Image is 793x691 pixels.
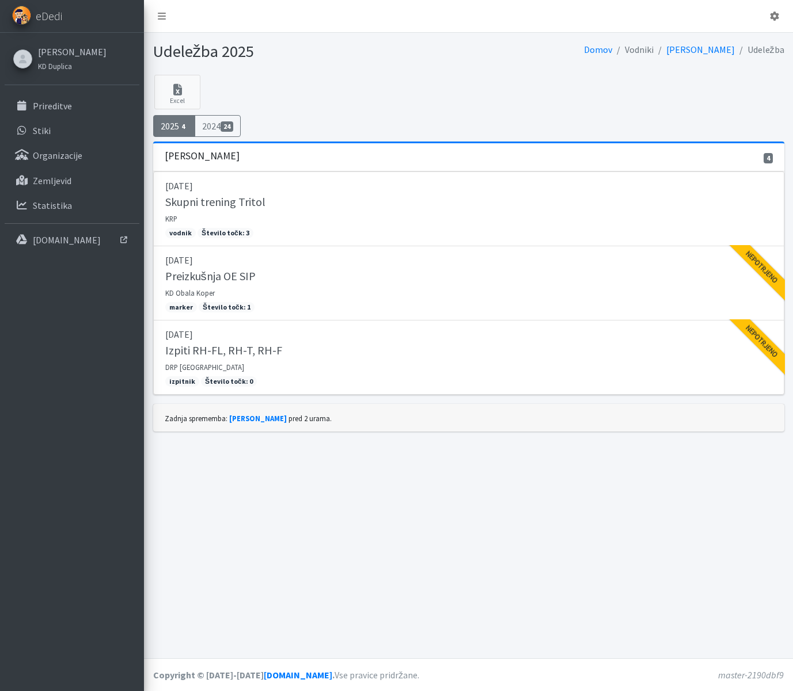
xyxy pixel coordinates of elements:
[165,150,240,162] h3: [PERSON_NAME]
[666,44,735,55] a: [PERSON_NAME]
[165,343,282,357] h5: Izpiti RH-FL, RH-T, RH-F
[165,414,332,423] small: Zadnja sprememba: pred 2 urama.
[584,44,612,55] a: Domov
[5,194,139,217] a: Statistika
[5,144,139,167] a: Organizacije
[165,195,265,209] h5: Skupni trening Tritol
[199,302,255,312] span: Število točk: 1
[764,153,773,163] span: 4
[153,246,784,320] a: [DATE] Preizkušnja OE SIP KD Obala Koper marker Število točk: 1 Nepotrjeno
[5,94,139,117] a: Prireditve
[5,119,139,142] a: Stiki
[165,288,215,297] small: KD Obala Koper
[12,6,31,25] img: eDedi
[165,253,772,267] p: [DATE]
[153,41,465,62] h1: Udeležba 2025
[165,179,772,193] p: [DATE]
[38,59,107,72] a: KD Duplica
[221,121,233,132] span: 24
[153,171,784,246] a: [DATE] Skupni trening Tritol KRP vodnik Število točk: 3
[36,7,62,25] span: eDedi
[153,115,196,137] a: 20254
[735,41,784,58] li: Udeležba
[153,669,335,681] strong: Copyright © [DATE]-[DATE] .
[195,115,241,137] a: 202424
[198,228,253,238] span: Število točk: 3
[612,41,654,58] li: Vodniki
[38,62,72,71] small: KD Duplica
[718,669,784,681] em: master-2190dbf9
[5,169,139,192] a: Zemljevid
[38,45,107,59] a: [PERSON_NAME]
[165,269,256,283] h5: Preizkušnja OE SIP
[201,376,257,387] span: Število točk: 0
[33,200,72,211] p: Statistika
[165,228,196,238] span: vodnik
[33,100,72,112] p: Prireditve
[165,302,197,312] span: marker
[33,175,71,186] p: Zemljevid
[165,376,199,387] span: izpitnik
[264,669,332,681] a: [DOMAIN_NAME]
[5,228,139,251] a: [DOMAIN_NAME]
[229,414,287,423] a: [PERSON_NAME]
[165,327,772,341] p: [DATE]
[179,121,188,132] span: 4
[165,214,177,223] small: KRP
[33,150,82,161] p: Organizacije
[33,234,101,246] p: [DOMAIN_NAME]
[165,362,244,372] small: DRP [GEOGRAPHIC_DATA]
[33,125,51,136] p: Stiki
[153,320,784,395] a: [DATE] Izpiti RH-FL, RH-T, RH-F DRP [GEOGRAPHIC_DATA] izpitnik Število točk: 0 Nepotrjeno
[144,658,793,691] footer: Vse pravice pridržane.
[154,75,200,109] a: Excel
